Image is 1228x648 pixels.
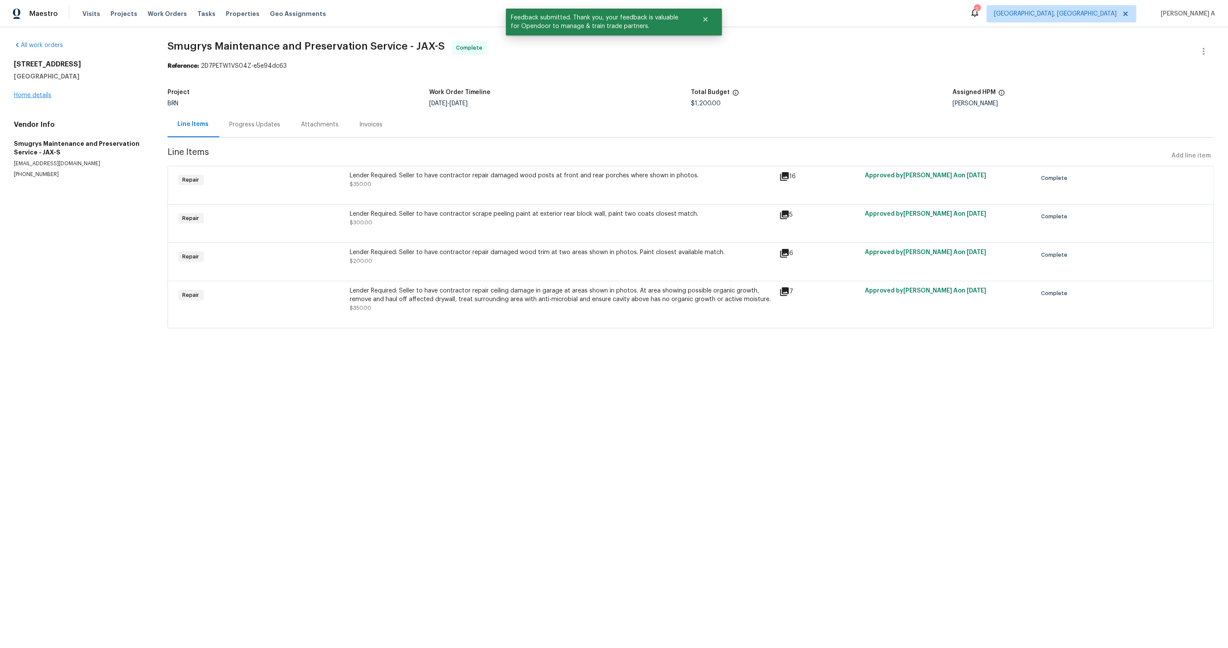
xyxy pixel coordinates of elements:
[168,148,1168,164] span: Line Items
[967,173,987,179] span: [DATE]
[1041,174,1071,182] span: Complete
[691,89,730,95] h5: Total Budget
[1041,212,1071,221] span: Complete
[994,9,1117,18] span: [GEOGRAPHIC_DATA], [GEOGRAPHIC_DATA]
[14,160,147,167] p: [EMAIL_ADDRESS][DOMAIN_NAME]
[953,101,1214,107] div: [PERSON_NAME]
[14,120,147,129] h4: Vendor Info
[865,249,987,255] span: Approved by [PERSON_NAME] A on
[14,60,147,69] h2: [STREET_ADDRESS]
[967,249,987,255] span: [DATE]
[779,210,860,220] div: 5
[14,92,51,98] a: Home details
[14,42,63,48] a: All work orders
[953,89,996,95] h5: Assigned HPM
[197,11,215,17] span: Tasks
[456,44,486,52] span: Complete
[1157,9,1215,18] span: [PERSON_NAME] A
[691,101,721,107] span: $1,200.00
[179,176,203,184] span: Repair
[230,120,281,129] div: Progress Updates
[967,211,987,217] span: [DATE]
[148,9,187,18] span: Work Orders
[506,9,691,35] span: Feedback submitted. Thank you, your feedback is valuable for Opendoor to manage & train trade par...
[865,211,987,217] span: Approved by [PERSON_NAME] A on
[179,214,203,223] span: Repair
[350,248,774,257] div: Lender Required: Seller to have contractor repair damaged wood trim at two areas shown in photos....
[350,182,371,187] span: $350.00
[865,173,987,179] span: Approved by [PERSON_NAME] A on
[168,62,1214,70] div: 2D7PETW1VS04Z-e5e94dc63
[967,288,987,294] span: [DATE]
[429,101,447,107] span: [DATE]
[429,89,491,95] h5: Work Order Timeline
[270,9,326,18] span: Geo Assignments
[168,41,445,51] span: Smugrys Maintenance and Preservation Service - JAX-S
[168,101,179,107] span: BRN
[350,286,774,304] div: Lender Required: Seller to have contractor repair ceiling damage in garage at areas shown in phot...
[350,220,372,225] span: $300.00
[179,291,203,299] span: Repair
[350,305,371,311] span: $350.00
[732,89,739,101] span: The total cost of line items that have been proposed by Opendoor. This sum includes line items th...
[350,258,372,264] span: $200.00
[1041,251,1071,259] span: Complete
[14,171,147,178] p: [PHONE_NUMBER]
[360,120,383,129] div: Invoices
[168,63,199,69] b: Reference:
[998,89,1005,101] span: The hpm assigned to this work order.
[779,286,860,297] div: 7
[865,288,987,294] span: Approved by [PERSON_NAME] A on
[111,9,137,18] span: Projects
[168,89,190,95] h5: Project
[29,9,58,18] span: Maestro
[974,5,980,14] div: 2
[691,11,720,28] button: Close
[350,171,774,180] div: Lender Required: Seller to have contractor repair damaged wood posts at front and rear porches wh...
[779,248,860,258] div: 6
[82,9,100,18] span: Visits
[429,101,468,107] span: -
[179,252,203,261] span: Repair
[350,210,774,218] div: Lender Required: Seller to have contractor scrape peeling paint at exterior rear block wall, pain...
[14,72,147,81] h5: [GEOGRAPHIC_DATA]
[779,171,860,182] div: 16
[226,9,260,18] span: Properties
[14,139,147,157] h5: Smugrys Maintenance and Preservation Service - JAX-S
[1041,289,1071,298] span: Complete
[301,120,339,129] div: Attachments
[449,101,468,107] span: [DATE]
[178,120,209,129] div: Line Items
